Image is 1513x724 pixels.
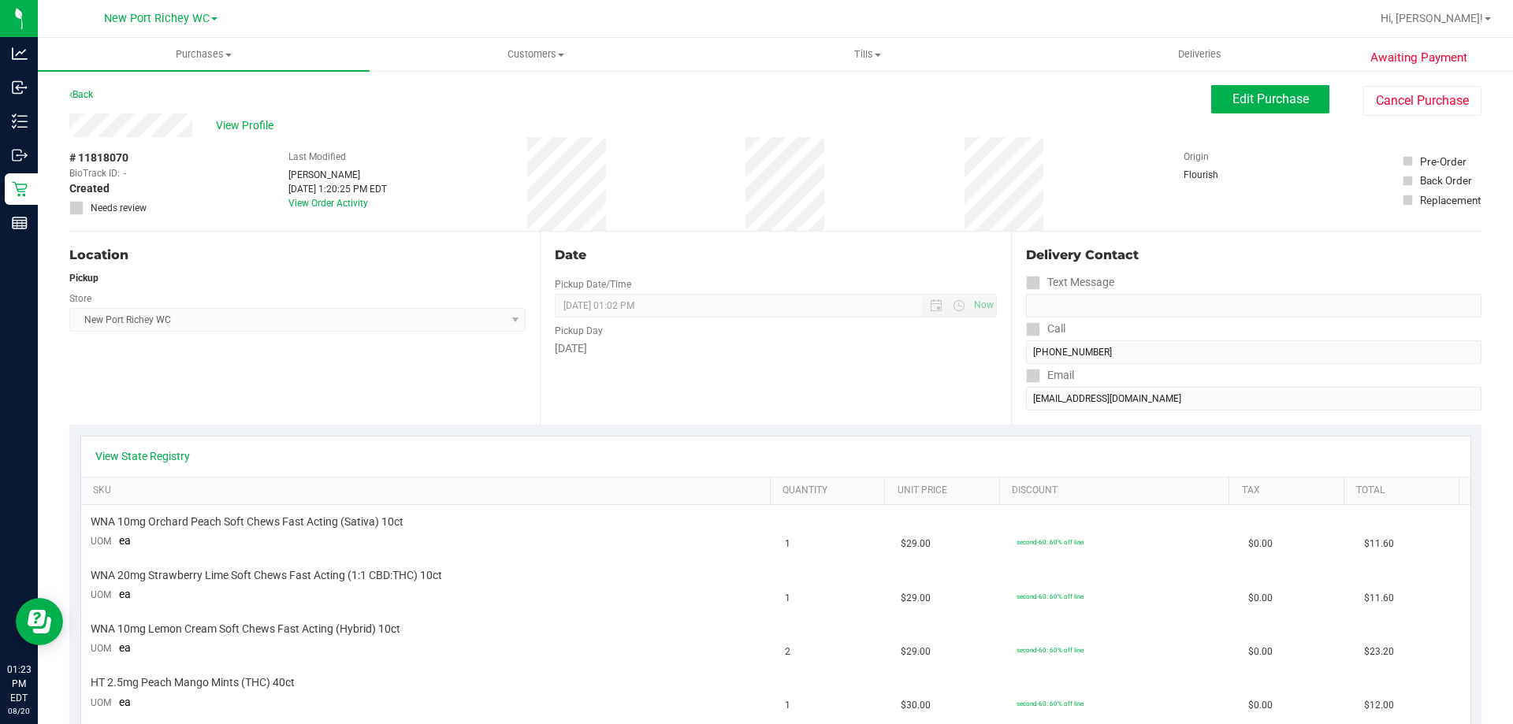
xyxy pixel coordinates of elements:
[1364,698,1394,713] span: $12.00
[119,641,131,654] span: ea
[783,485,879,497] a: Quantity
[1420,173,1472,188] div: Back Order
[93,485,764,497] a: SKU
[38,38,370,71] a: Purchases
[1420,192,1481,208] div: Replacement
[91,697,111,708] span: UOM
[12,215,28,231] inline-svg: Reports
[785,644,790,659] span: 2
[1370,49,1467,67] span: Awaiting Payment
[785,698,790,713] span: 1
[124,166,126,180] span: -
[1248,537,1273,551] span: $0.00
[901,698,931,713] span: $30.00
[69,166,120,180] span: BioTrack ID:
[1420,154,1467,169] div: Pre-Order
[69,180,110,197] span: Created
[1026,271,1114,294] label: Text Message
[370,38,701,71] a: Customers
[1184,150,1209,164] label: Origin
[1356,485,1452,497] a: Total
[119,534,131,547] span: ea
[69,273,99,284] strong: Pickup
[288,168,387,182] div: [PERSON_NAME]
[1017,538,1084,546] span: second-60: 60% off line
[555,277,631,291] label: Pickup Date/Time
[216,117,279,134] span: View Profile
[69,150,128,166] span: # 11818070
[288,150,346,164] label: Last Modified
[1364,644,1394,659] span: $23.20
[119,696,131,708] span: ea
[12,181,28,197] inline-svg: Retail
[701,38,1033,71] a: Tills
[7,663,31,705] p: 01:23 PM EDT
[91,675,295,690] span: HT 2.5mg Peach Mango Mints (THC) 40ct
[91,536,111,547] span: UOM
[38,47,370,61] span: Purchases
[1034,38,1366,71] a: Deliveries
[12,46,28,61] inline-svg: Analytics
[91,514,403,529] span: WNA 10mg Orchard Peach Soft Chews Fast Acting (Sativa) 10ct
[1381,12,1483,24] span: Hi, [PERSON_NAME]!
[95,448,190,464] a: View State Registry
[91,568,442,583] span: WNA 20mg Strawberry Lime Soft Chews Fast Acting (1:1 CBD:THC) 10ct
[12,80,28,95] inline-svg: Inbound
[1026,317,1065,340] label: Call
[12,147,28,163] inline-svg: Outbound
[1364,591,1394,606] span: $11.60
[1157,47,1243,61] span: Deliveries
[898,485,994,497] a: Unit Price
[1017,592,1084,600] span: second-60: 60% off line
[16,598,63,645] iframe: Resource center
[1026,246,1481,265] div: Delivery Contact
[1026,340,1481,364] input: Format: (999) 999-9999
[288,198,368,209] a: View Order Activity
[555,340,996,357] div: [DATE]
[370,47,701,61] span: Customers
[1211,85,1329,113] button: Edit Purchase
[12,113,28,129] inline-svg: Inventory
[69,246,526,265] div: Location
[785,537,790,551] span: 1
[1184,168,1262,182] div: Flourish
[1248,591,1273,606] span: $0.00
[1012,485,1223,497] a: Discount
[901,537,931,551] span: $29.00
[901,591,931,606] span: $29.00
[555,324,603,338] label: Pickup Day
[785,591,790,606] span: 1
[1248,644,1273,659] span: $0.00
[901,644,931,659] span: $29.00
[91,643,111,654] span: UOM
[1017,700,1084,707] span: second-60: 60% off line
[555,246,996,265] div: Date
[1248,698,1273,713] span: $0.00
[1364,537,1394,551] span: $11.60
[91,622,400,637] span: WNA 10mg Lemon Cream Soft Chews Fast Acting (Hybrid) 10ct
[288,182,387,196] div: [DATE] 1:20:25 PM EDT
[1026,294,1481,317] input: Format: (999) 999-9999
[7,705,31,717] p: 08/20
[702,47,1032,61] span: Tills
[1232,91,1309,106] span: Edit Purchase
[91,589,111,600] span: UOM
[119,588,131,600] span: ea
[1017,646,1084,654] span: second-60: 60% off line
[1242,485,1338,497] a: Tax
[104,12,210,25] span: New Port Richey WC
[1026,364,1074,387] label: Email
[69,291,91,306] label: Store
[1363,86,1481,116] button: Cancel Purchase
[69,89,93,100] a: Back
[91,201,147,215] span: Needs review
